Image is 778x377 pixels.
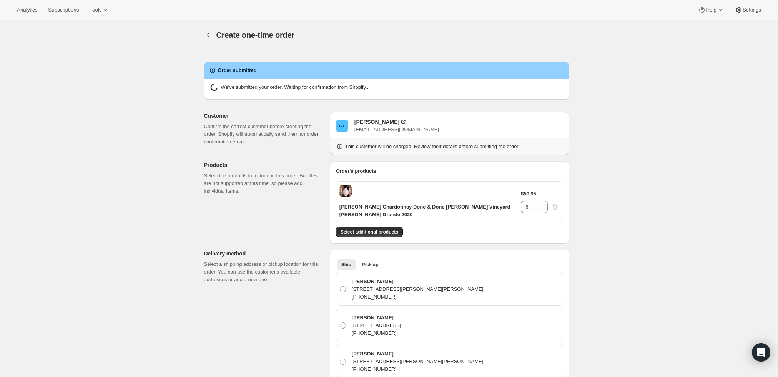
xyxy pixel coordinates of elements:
p: [PERSON_NAME] [352,314,401,322]
button: Select additional products [336,227,403,237]
button: Help [693,5,728,15]
button: Subscriptions [43,5,83,15]
p: Select a shipping address or pickup location for this order. You can use the customer's available... [204,260,324,284]
span: Tools [90,7,101,13]
button: Analytics [12,5,42,15]
p: $59.95 [521,190,536,198]
h2: Order submitted [218,67,257,74]
button: Tools [85,5,114,15]
p: [PHONE_NUMBER] [352,329,401,337]
p: [PERSON_NAME] [352,278,483,285]
p: [PHONE_NUMBER] [352,293,483,301]
button: Settings [730,5,766,15]
p: Delivery method [204,250,324,257]
span: Pick up [362,262,379,268]
span: Ship [341,262,351,268]
p: Select the products to include in this order. Bundles are not supported at this time, so please a... [204,172,324,195]
p: [PERSON_NAME] Chardonnay Done & Done [PERSON_NAME] Vineyard [PERSON_NAME] Grande 2020 [339,203,521,219]
p: [STREET_ADDRESS][PERSON_NAME][PERSON_NAME] [352,285,483,293]
span: Default Title [339,185,352,197]
p: Confirm the correct customer before creating the order. Shopify will automatically send them an o... [204,123,324,146]
span: Select additional products [341,229,398,235]
div: Open Intercom Messenger [752,343,770,362]
span: Analytics [17,7,37,13]
p: Customer [204,112,324,120]
p: This customer will be charged. Review their details before submitting the order. [345,143,520,150]
text: G L [339,123,345,128]
span: Settings [743,7,761,13]
span: Gus Lo [336,120,348,132]
p: [PHONE_NUMBER] [352,365,483,373]
span: Create one-time order [216,31,295,39]
p: [STREET_ADDRESS] [352,322,401,329]
p: Products [204,161,324,169]
p: [PERSON_NAME] [352,350,483,358]
span: [EMAIL_ADDRESS][DOMAIN_NAME] [354,127,439,132]
span: Order's products [336,168,376,174]
div: [PERSON_NAME] [354,118,399,126]
p: [STREET_ADDRESS][PERSON_NAME][PERSON_NAME] [352,358,483,365]
span: Subscriptions [48,7,79,13]
span: Help [706,7,716,13]
p: We've submitted your order. Waiting for confirmation from Shopify... [221,83,370,93]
